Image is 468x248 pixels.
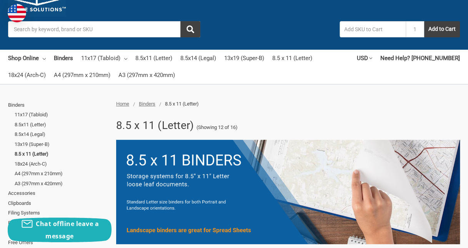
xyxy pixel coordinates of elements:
img: duty and tax information for United States [8,4,26,22]
a: Shop Online [8,50,46,67]
a: A3 (297mm x 420mm) [15,179,108,189]
h1: 8.5 x 11 (Letter) [116,116,194,136]
a: 18x24 (Arch-C) [8,67,46,84]
input: Add SKU to Cart [340,21,406,37]
a: 8.5x11 (Letter) [15,120,108,130]
a: A4 (297mm x 210mm) [15,169,108,179]
a: 13x19 (Super-B) [15,139,108,149]
a: A3 (297mm x 420mm) [118,67,175,84]
a: 11x17 (Tabloid) [15,110,108,120]
span: Chat offline leave a message [36,220,99,240]
a: Binders [139,101,155,107]
a: 8.5 x 11 (Letter) [15,149,108,159]
a: 8.5x14 (Legal) [15,129,108,139]
img: 3.png [116,140,460,244]
a: Binders [54,50,73,67]
input: Search by keyword, brand or SKU [8,21,200,37]
a: 8.5x11 (Letter) [135,50,172,67]
button: Add to Cart [424,21,460,37]
a: Free Offers [8,238,108,248]
a: Filing Systems [8,208,108,218]
a: A4 (297mm x 210mm) [54,67,110,84]
span: 8.5 x 11 (Letter) [165,101,199,107]
a: 18x24 (Arch-C) [15,159,108,169]
a: Clipboards [8,198,108,208]
a: USD [357,50,372,67]
a: Accessories [8,188,108,198]
a: Home [116,101,129,107]
a: Binders [8,100,108,110]
span: (Showing 12 of 16) [197,124,238,131]
button: Chat offline leave a message [8,218,112,242]
a: 8.5x14 (Legal) [180,50,216,67]
a: 11x17 (Tabloid) [81,50,127,67]
a: 13x19 (Super-B) [224,50,264,67]
a: 8.5 x 11 (Letter) [272,50,312,67]
a: Need Help? [PHONE_NUMBER] [380,50,460,67]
